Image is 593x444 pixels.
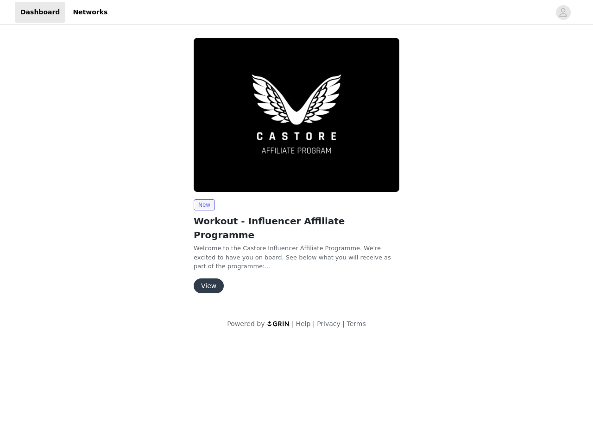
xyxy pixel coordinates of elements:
img: logo [267,321,290,327]
a: View [194,283,224,290]
img: Castore [194,38,399,192]
h2: Workout - Influencer Affiliate Programme [194,214,399,242]
a: Help [296,320,311,327]
a: Dashboard [15,2,65,23]
a: Terms [347,320,366,327]
span: New [194,199,215,210]
span: | [342,320,345,327]
span: | [313,320,315,327]
span: Powered by [227,320,265,327]
div: avatar [559,5,568,20]
a: Privacy [317,320,341,327]
span: | [292,320,294,327]
a: Networks [67,2,113,23]
button: View [194,278,224,293]
p: Welcome to the Castore Influencer Affiliate Programme. We're excited to have you on board. See be... [194,244,399,271]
